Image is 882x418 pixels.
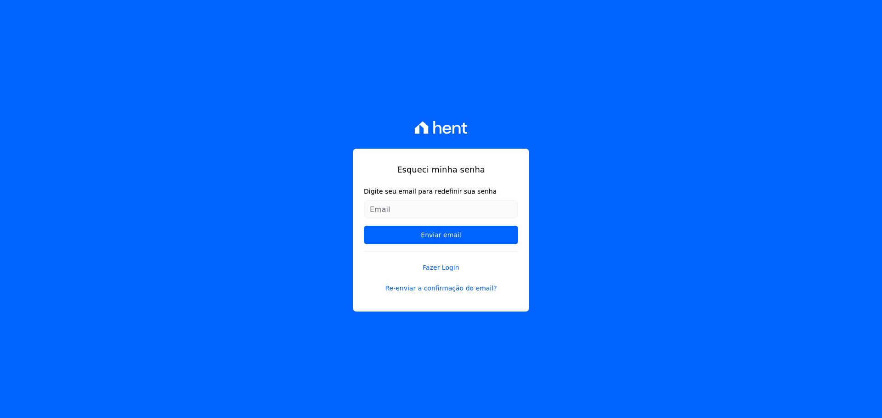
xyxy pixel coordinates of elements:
input: Enviar email [364,226,518,244]
input: Email [364,200,518,218]
a: Re-enviar a confirmação do email? [364,284,518,293]
a: Fazer Login [364,251,518,273]
label: Digite seu email para redefinir sua senha [364,187,518,196]
h1: Esqueci minha senha [364,163,518,176]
